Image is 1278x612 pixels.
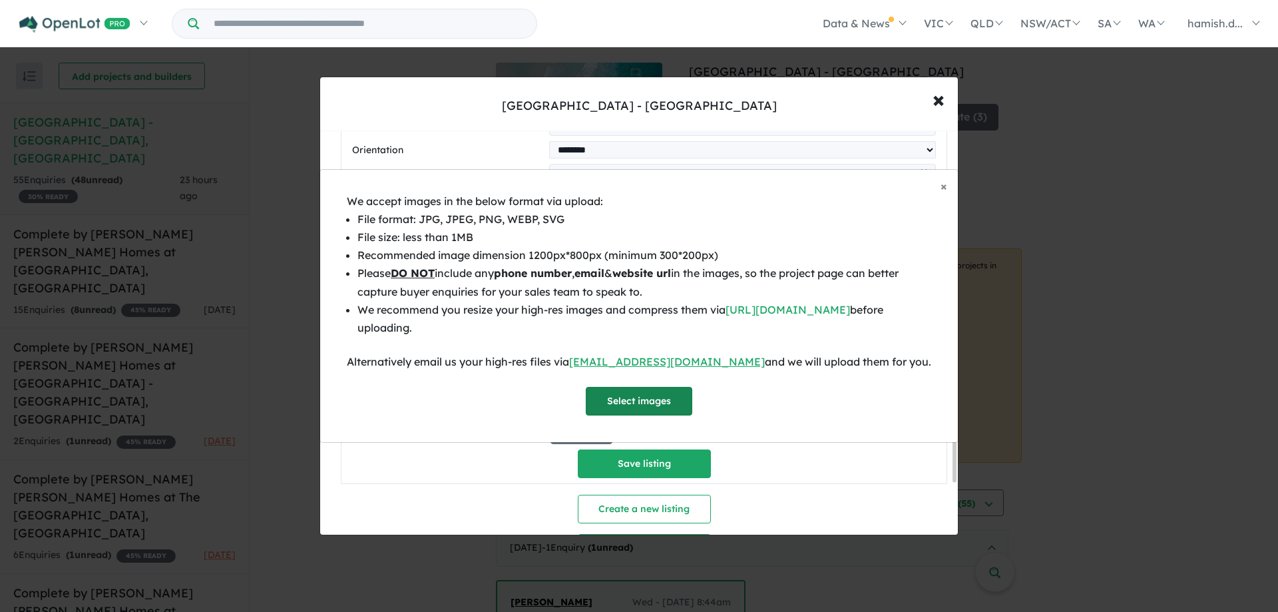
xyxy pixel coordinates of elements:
[357,246,931,264] li: Recommended image dimension 1200px*800px (minimum 300*200px)
[347,353,931,371] div: Alternatively email us your high-res files via and we will upload them for you.
[569,355,765,368] a: [EMAIL_ADDRESS][DOMAIN_NAME]
[391,266,435,280] u: DO NOT
[357,228,931,246] li: File size: less than 1MB
[357,301,931,337] li: We recommend you resize your high-res images and compress them via before uploading.
[357,264,931,300] li: Please include any , & in the images, so the project page can better capture buyer enquiries for ...
[19,16,130,33] img: Openlot PRO Logo White
[586,387,692,416] button: Select images
[612,266,671,280] b: website url
[494,266,572,280] b: phone number
[357,210,931,228] li: File format: JPG, JPEG, PNG, WEBP, SVG
[574,266,604,280] b: email
[347,192,931,210] div: We accept images in the below format via upload:
[1187,17,1243,30] span: hamish.d...
[941,178,947,194] span: ×
[202,9,534,38] input: Try estate name, suburb, builder or developer
[726,303,850,316] a: [URL][DOMAIN_NAME]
